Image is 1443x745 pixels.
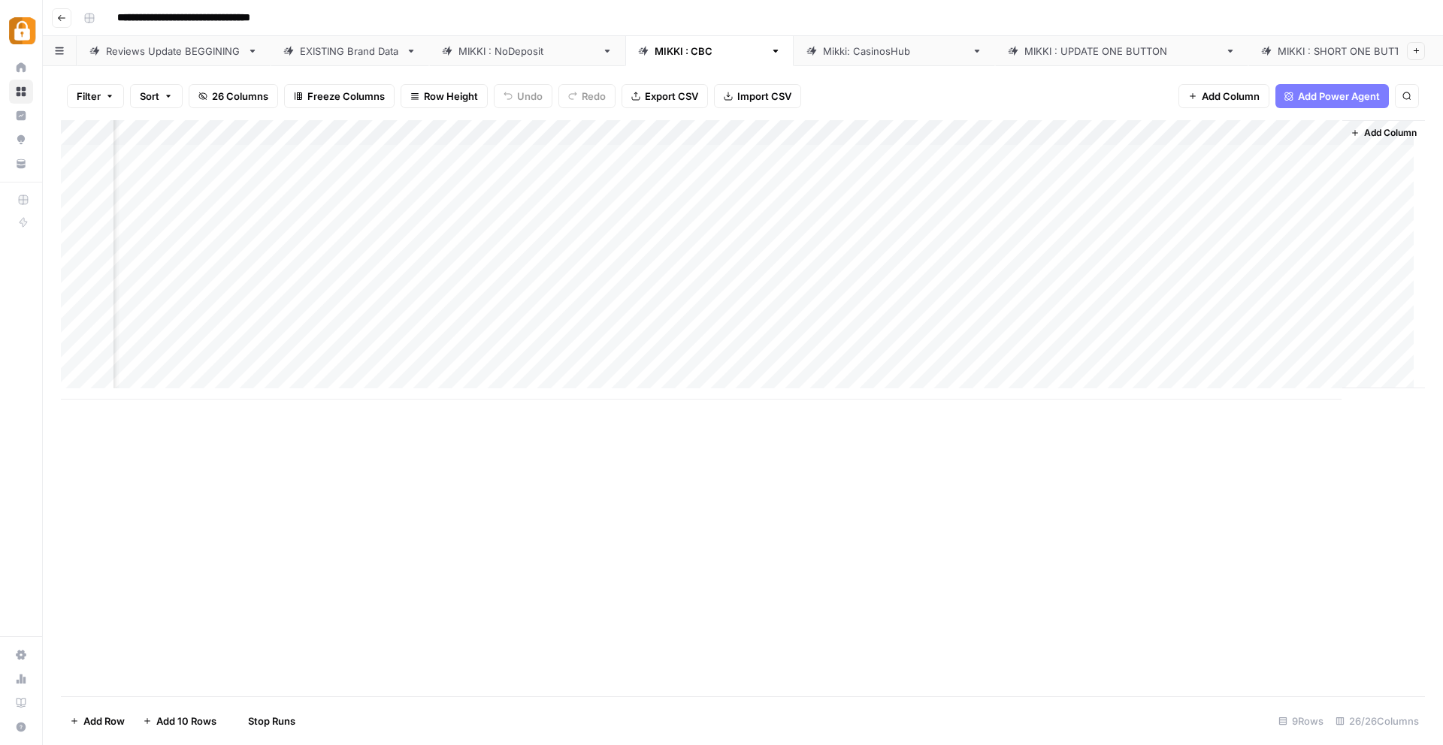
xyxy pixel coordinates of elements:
a: Settings [9,643,33,667]
div: 9 Rows [1272,709,1330,733]
span: Sort [140,89,159,104]
a: Your Data [9,152,33,176]
a: Learning Hub [9,691,33,715]
a: Browse [9,80,33,104]
a: Usage [9,667,33,691]
a: [PERSON_NAME] : NoDeposit [429,36,625,66]
button: Help + Support [9,715,33,739]
button: Export CSV [622,84,708,108]
span: Add Row [83,713,125,728]
button: Import CSV [714,84,801,108]
span: Add Column [1364,126,1417,140]
a: [PERSON_NAME] : CBC [625,36,794,66]
button: Redo [558,84,616,108]
button: Freeze Columns [284,84,395,108]
div: [PERSON_NAME] : NoDeposit [458,44,596,59]
button: Add Column [1178,84,1269,108]
span: Export CSV [645,89,698,104]
img: Adzz Logo [9,17,36,44]
button: Add 10 Rows [134,709,225,733]
span: Undo [517,89,543,104]
span: Add 10 Rows [156,713,216,728]
a: [PERSON_NAME] : UPDATE ONE BUTTON [995,36,1248,66]
button: Undo [494,84,552,108]
button: Add Row [61,709,134,733]
span: Add Power Agent [1298,89,1380,104]
div: [PERSON_NAME] : UPDATE ONE BUTTON [1024,44,1219,59]
button: Add Power Agent [1275,84,1389,108]
button: Filter [67,84,124,108]
a: EXISTING Brand Data [271,36,429,66]
div: Reviews Update BEGGINING [106,44,241,59]
span: Add Column [1202,89,1260,104]
div: 26/26 Columns [1330,709,1425,733]
button: Stop Runs [225,709,304,733]
span: Redo [582,89,606,104]
a: Home [9,56,33,80]
div: [PERSON_NAME]: CasinosHub [823,44,966,59]
span: Row Height [424,89,478,104]
button: Sort [130,84,183,108]
button: 26 Columns [189,84,278,108]
span: 26 Columns [212,89,268,104]
a: [PERSON_NAME]: CasinosHub [794,36,995,66]
a: Opportunities [9,128,33,152]
a: Reviews Update BEGGINING [77,36,271,66]
div: EXISTING Brand Data [300,44,400,59]
a: Insights [9,104,33,128]
span: Import CSV [737,89,791,104]
div: [PERSON_NAME] : CBC [655,44,764,59]
span: Stop Runs [248,713,295,728]
button: Workspace: Adzz [9,12,33,50]
button: Add Column [1345,123,1423,143]
span: Filter [77,89,101,104]
button: Row Height [401,84,488,108]
span: Freeze Columns [307,89,385,104]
